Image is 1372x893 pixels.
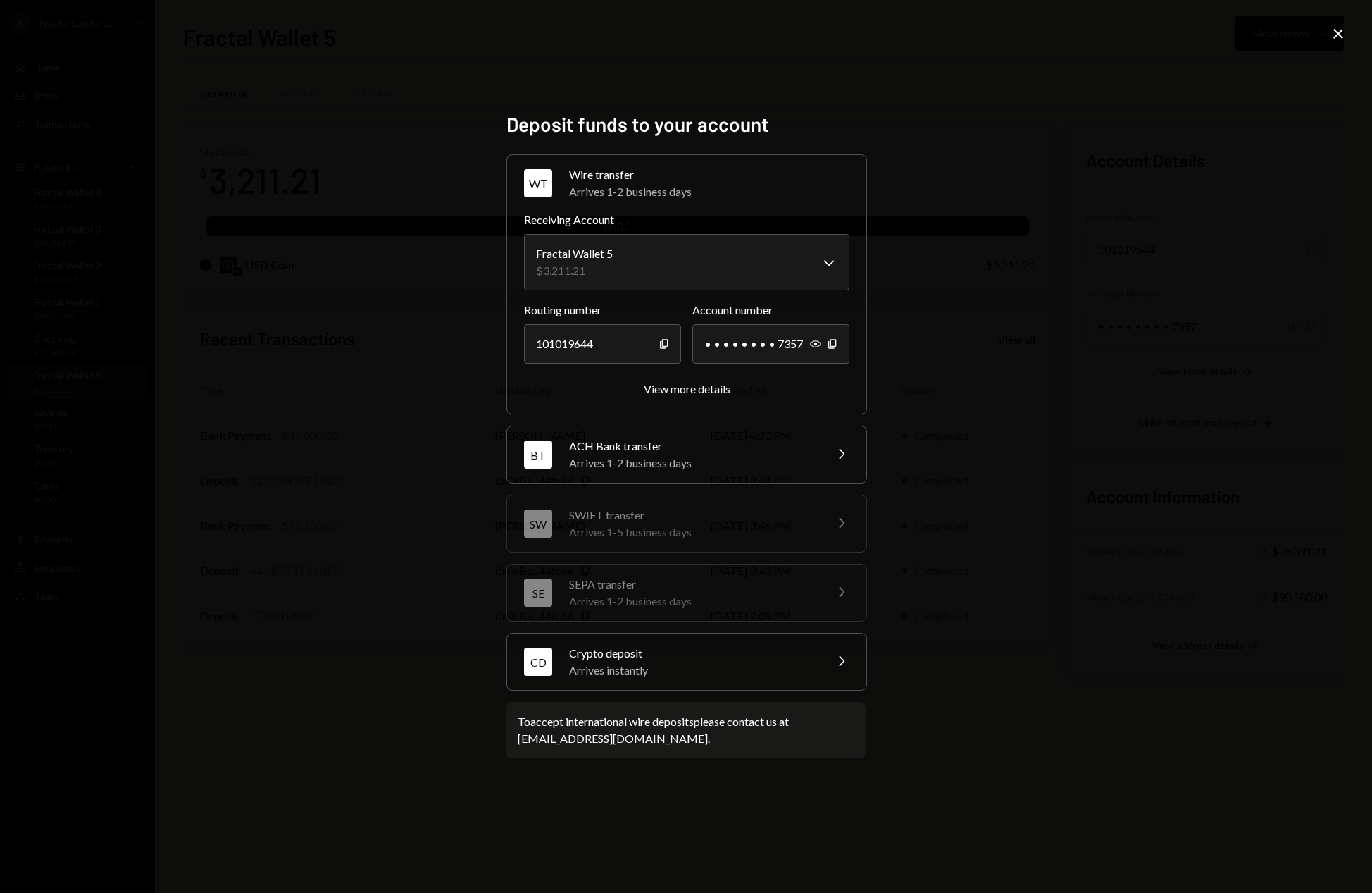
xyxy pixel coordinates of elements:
[569,438,816,455] div: ACH Bank transfer
[569,455,816,472] div: Arrives 1-2 business days
[506,111,866,138] h2: Deposit funds to your account
[524,648,552,676] div: CD
[524,441,552,469] div: BT
[507,426,866,483] button: BTACH Bank transferArrives 1-2 business days
[507,565,866,621] button: SESEPA transferArrives 1-2 business days
[507,155,866,211] button: WTWire transferArrives 1-2 business days
[569,593,816,610] div: Arrives 1-2 business days
[507,495,866,552] button: SWSWIFT transferArrives 1-5 business days
[524,234,849,290] button: Receiving Account
[644,382,730,397] button: View more details
[569,166,849,183] div: Wire transfer
[569,524,816,541] div: Arrives 1-5 business days
[524,579,552,607] div: SE
[518,732,708,746] a: [EMAIL_ADDRESS][DOMAIN_NAME]
[569,507,816,524] div: SWIFT transfer
[569,662,816,679] div: Arrives instantly
[524,211,849,397] div: WTWire transferArrives 1-2 business days
[524,302,681,319] label: Routing number
[692,324,849,364] div: • • • • • • • • 7357
[692,302,849,319] label: Account number
[524,510,552,538] div: SW
[507,634,866,690] button: CDCrypto depositArrives instantly
[524,324,681,364] div: 101019644
[524,211,849,228] label: Receiving Account
[569,183,849,200] div: Arrives 1-2 business days
[569,576,816,593] div: SEPA transfer
[524,169,552,197] div: WT
[569,645,816,662] div: Crypto deposit
[518,713,854,747] div: To accept international wire deposits please contact us at .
